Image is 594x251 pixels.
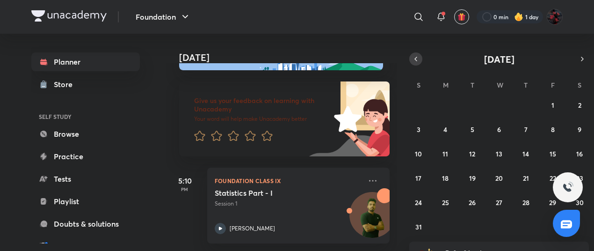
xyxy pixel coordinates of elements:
[518,170,533,185] button: August 21, 2025
[443,125,447,134] abbr: August 4, 2025
[130,7,196,26] button: Foundation
[417,125,420,134] abbr: August 3, 2025
[215,199,362,208] p: Session 1
[215,188,331,198] h5: Statistics Part - I
[438,195,453,210] button: August 25, 2025
[442,149,448,158] abbr: August 11, 2025
[522,198,529,207] abbr: August 28, 2025
[31,109,140,125] h6: SELF STUDY
[572,170,587,185] button: August 23, 2025
[545,146,560,161] button: August 15, 2025
[194,96,331,113] h6: Give us your feedback on learning with Unacademy
[572,97,587,112] button: August 2, 2025
[166,175,203,186] h5: 5:10
[576,149,583,158] abbr: August 16, 2025
[522,149,529,158] abbr: August 14, 2025
[465,170,480,185] button: August 19, 2025
[562,182,573,193] img: ttu
[411,170,426,185] button: August 17, 2025
[438,146,453,161] button: August 11, 2025
[454,9,469,24] button: avatar
[549,198,556,207] abbr: August 29, 2025
[471,125,474,134] abbr: August 5, 2025
[524,81,528,89] abbr: Thursday
[443,81,449,89] abbr: Monday
[551,101,554,110] abbr: August 1, 2025
[415,149,422,158] abbr: August 10, 2025
[495,174,503,183] abbr: August 20, 2025
[497,81,503,89] abbr: Wednesday
[31,52,140,71] a: Planner
[547,9,563,25] img: Ananya
[350,197,395,242] img: Avatar
[518,122,533,137] button: August 7, 2025
[572,146,587,161] button: August 16, 2025
[31,214,140,233] a: Doubts & solutions
[415,174,421,183] abbr: August 17, 2025
[492,195,507,210] button: August 27, 2025
[54,79,78,90] div: Store
[31,10,107,24] a: Company Logo
[578,125,581,134] abbr: August 9, 2025
[497,125,501,134] abbr: August 6, 2025
[492,146,507,161] button: August 13, 2025
[576,198,584,207] abbr: August 30, 2025
[524,125,528,134] abbr: August 7, 2025
[572,122,587,137] button: August 9, 2025
[422,52,576,66] button: [DATE]
[469,149,475,158] abbr: August 12, 2025
[576,174,583,183] abbr: August 23, 2025
[438,170,453,185] button: August 18, 2025
[215,175,362,186] p: Foundation Class IX
[551,125,555,134] abbr: August 8, 2025
[465,122,480,137] button: August 5, 2025
[471,81,474,89] abbr: Tuesday
[545,195,560,210] button: August 29, 2025
[550,174,556,183] abbr: August 22, 2025
[484,53,514,66] span: [DATE]
[578,101,581,110] abbr: August 2, 2025
[545,170,560,185] button: August 22, 2025
[550,149,556,158] abbr: August 15, 2025
[442,174,449,183] abbr: August 18, 2025
[492,122,507,137] button: August 6, 2025
[411,195,426,210] button: August 24, 2025
[465,146,480,161] button: August 12, 2025
[572,195,587,210] button: August 30, 2025
[194,115,331,123] p: Your word will help make Unacademy better
[31,125,140,143] a: Browse
[179,52,399,63] h4: [DATE]
[31,147,140,166] a: Practice
[411,146,426,161] button: August 10, 2025
[230,224,275,233] p: [PERSON_NAME]
[518,146,533,161] button: August 14, 2025
[518,195,533,210] button: August 28, 2025
[31,10,107,22] img: Company Logo
[411,219,426,234] button: August 31, 2025
[411,122,426,137] button: August 3, 2025
[514,12,523,22] img: streak
[496,149,502,158] abbr: August 13, 2025
[442,198,449,207] abbr: August 25, 2025
[492,170,507,185] button: August 20, 2025
[457,13,466,21] img: avatar
[469,174,476,183] abbr: August 19, 2025
[496,198,502,207] abbr: August 27, 2025
[469,198,476,207] abbr: August 26, 2025
[545,122,560,137] button: August 8, 2025
[166,186,203,192] p: PM
[523,174,529,183] abbr: August 21, 2025
[438,122,453,137] button: August 4, 2025
[465,195,480,210] button: August 26, 2025
[545,97,560,112] button: August 1, 2025
[31,75,140,94] a: Store
[415,222,422,231] abbr: August 31, 2025
[31,170,140,188] a: Tests
[415,198,422,207] abbr: August 24, 2025
[31,192,140,211] a: Playlist
[417,81,420,89] abbr: Sunday
[578,81,581,89] abbr: Saturday
[302,81,390,156] img: feedback_image
[551,81,555,89] abbr: Friday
